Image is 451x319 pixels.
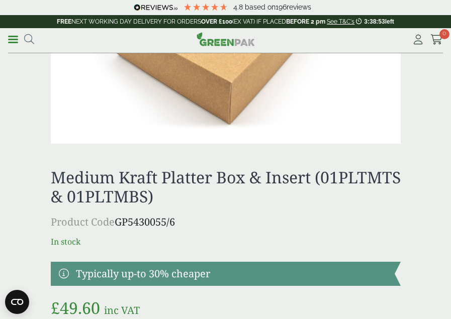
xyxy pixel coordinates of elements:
[245,3,276,11] span: Based on
[233,3,245,11] span: 4.8
[412,35,424,45] i: My Account
[385,18,394,25] span: left
[51,297,60,318] span: £
[183,3,228,12] div: 4.79 Stars
[5,290,29,314] button: Open CMP widget
[134,4,177,11] img: REVIEWS.io
[57,18,71,25] strong: FREE
[104,303,140,317] span: inc VAT
[197,32,255,46] img: GreenPak Supplies
[51,236,401,248] p: In stock
[287,3,311,11] span: reviews
[51,215,115,229] span: Product Code
[286,18,325,25] strong: BEFORE 2 pm
[327,18,354,25] a: See T&C's
[439,29,449,39] span: 0
[430,35,443,45] i: Cart
[430,32,443,47] a: 0
[276,3,287,11] span: 196
[51,215,401,230] p: GP5430055/6
[201,18,232,25] strong: OVER £100
[51,168,401,206] h1: Medium Kraft Platter Box & Insert (01PLTMTS & 01PLTMBS)
[51,297,100,318] bdi: 49.60
[364,18,385,25] span: 3:38:53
